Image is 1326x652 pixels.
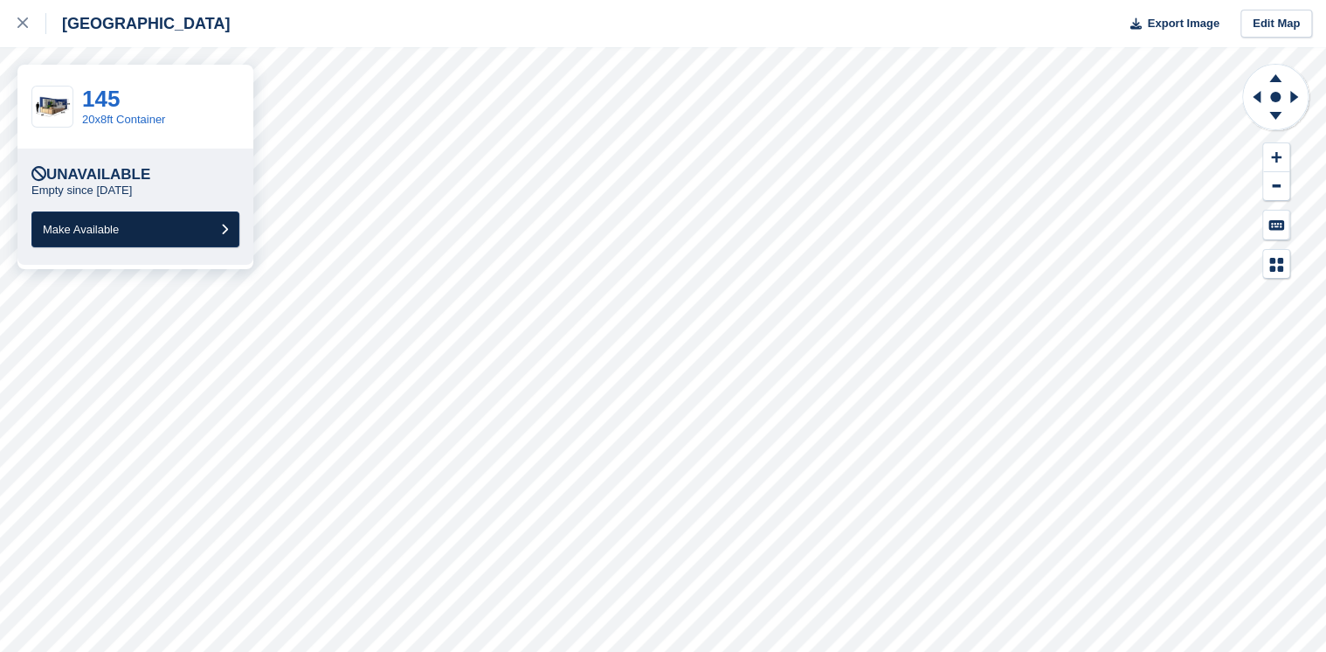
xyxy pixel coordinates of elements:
button: Export Image [1120,10,1219,38]
button: Zoom Out [1263,172,1289,201]
div: Unavailable [31,166,150,184]
button: Zoom In [1263,143,1289,172]
a: 20x8ft Container [82,113,165,126]
button: Map Legend [1263,250,1289,279]
span: Export Image [1147,15,1219,32]
a: 145 [82,86,120,112]
button: Keyboard Shortcuts [1263,211,1289,239]
span: Make Available [43,223,119,236]
img: 20-ft-container%20(8).jpg [32,92,73,122]
p: Empty since [DATE] [31,184,132,198]
div: [GEOGRAPHIC_DATA] [46,13,230,34]
a: Edit Map [1240,10,1312,38]
button: Make Available [31,212,239,247]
